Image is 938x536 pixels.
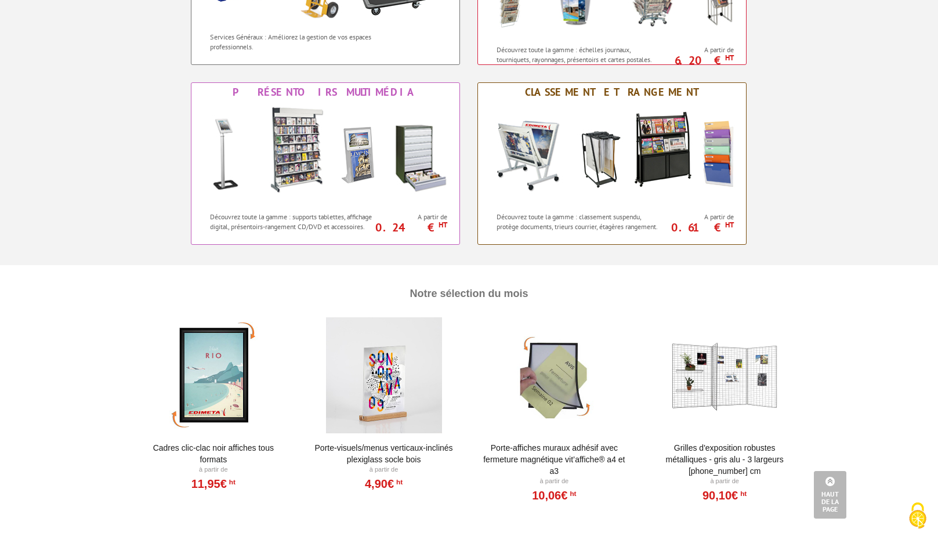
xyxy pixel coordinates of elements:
sup: HT [567,490,576,498]
div: Classement et Rangement [481,86,743,99]
div: Présentoirs Multimédia [194,86,457,99]
p: À partir de [483,477,626,486]
img: Classement et Rangement [484,102,740,206]
p: À partir de [653,477,796,486]
p: 0.24 € [373,224,448,231]
img: Présentoirs Multimédia [198,102,453,206]
p: À partir de [312,465,455,475]
a: 90,10€HT [702,492,747,499]
sup: HT [394,478,403,486]
a: 11,95€HT [191,480,236,487]
a: 10,06€HT [532,492,576,499]
sup: HT [227,478,236,486]
span: A partir de [379,212,448,222]
sup: HT [725,220,734,230]
p: 0.61 € [660,224,734,231]
a: 4,90€HT [365,480,403,487]
a: Haut de la page [814,471,846,519]
a: Cadres clic-clac noir affiches tous formats [142,442,285,465]
p: Découvrez toute la gamme : échelles journaux, tourniquets, rayonnages, présentoirs et cartes post... [497,45,662,64]
sup: HT [439,220,447,230]
span: A partir de [665,212,734,222]
span: A partir de [665,45,734,55]
p: 6.20 € [660,57,734,64]
a: Classement et Rangement Classement et Rangement Découvrez toute la gamme : classement suspendu, p... [477,82,747,245]
p: Découvrez toute la gamme : supports tablettes, affichage digital, présentoirs-rangement CD/DVD et... [210,212,375,231]
p: Services Généraux : Améliorez la gestion de vos espaces professionnels. [210,32,375,52]
p: À partir de [142,465,285,475]
h4: Notre Sélection du mois [142,277,797,312]
a: Grilles d'exposition robustes métalliques - gris alu - 3 largeurs [PHONE_NUMBER] cm [653,442,796,477]
sup: HT [738,490,747,498]
button: Cookies (fenêtre modale) [897,497,938,536]
a: Porte-Visuels/Menus verticaux-inclinés plexiglass socle bois [312,442,455,465]
img: Cookies (fenêtre modale) [903,501,932,530]
a: Présentoirs Multimédia Présentoirs Multimédia Découvrez toute la gamme : supports tablettes, affi... [191,82,460,245]
p: Découvrez toute la gamme : classement suspendu, protège documents, trieurs courrier, étagères ran... [497,212,662,231]
a: Porte-affiches muraux adhésif avec fermeture magnétique VIT’AFFICHE® A4 et A3 [483,442,626,477]
sup: HT [725,53,734,63]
